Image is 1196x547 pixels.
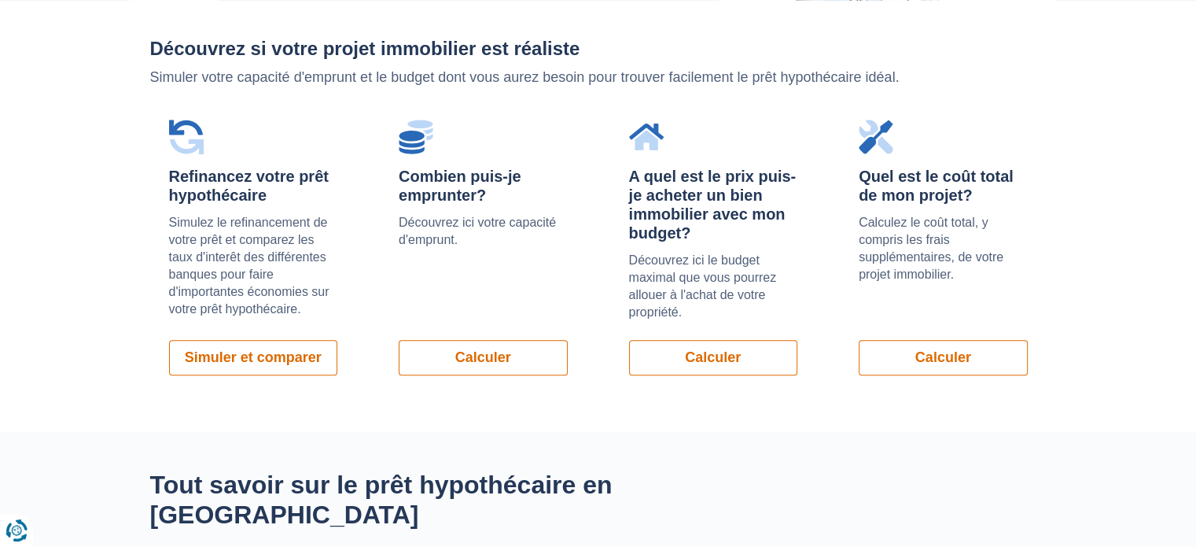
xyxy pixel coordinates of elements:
p: Simuler votre capacité d'emprunt et le budget dont vous aurez besoin pour trouver facilement le p... [150,68,1047,88]
div: Combien puis-je emprunter? [399,167,568,205]
img: Refinancez votre prêt hypothécaire [169,120,204,154]
h2: Tout savoir sur le prêt hypothécaire en [GEOGRAPHIC_DATA] [150,470,740,530]
div: Quel est le coût total de mon projet? [859,167,1028,205]
p: Découvrez ici votre capacité d'emprunt. [399,214,568,249]
a: Calculer [629,340,798,375]
div: A quel est le prix puis-je acheter un bien immobilier avec mon budget? [629,167,798,242]
a: Calculer [399,340,568,375]
p: Simulez le refinancement de votre prêt et comparez les taux d'interêt des différentes banques pou... [169,214,338,318]
p: Calculez le coût total, y compris les frais supplémentaires, de votre projet immobilier. [859,214,1028,283]
img: A quel est le prix puis-je acheter un bien immobilier avec mon budget? [629,120,664,154]
a: Simuler et comparer [169,340,338,375]
p: Découvrez ici le budget maximal que vous pourrez allouer à l'achat de votre propriété. [629,252,798,321]
img: Combien puis-je emprunter? [399,120,433,154]
img: Quel est le coût total de mon projet? [859,120,893,154]
a: Calculer [859,340,1028,375]
div: Refinancez votre prêt hypothécaire [169,167,338,205]
h2: Découvrez si votre projet immobilier est réaliste [150,39,1047,59]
